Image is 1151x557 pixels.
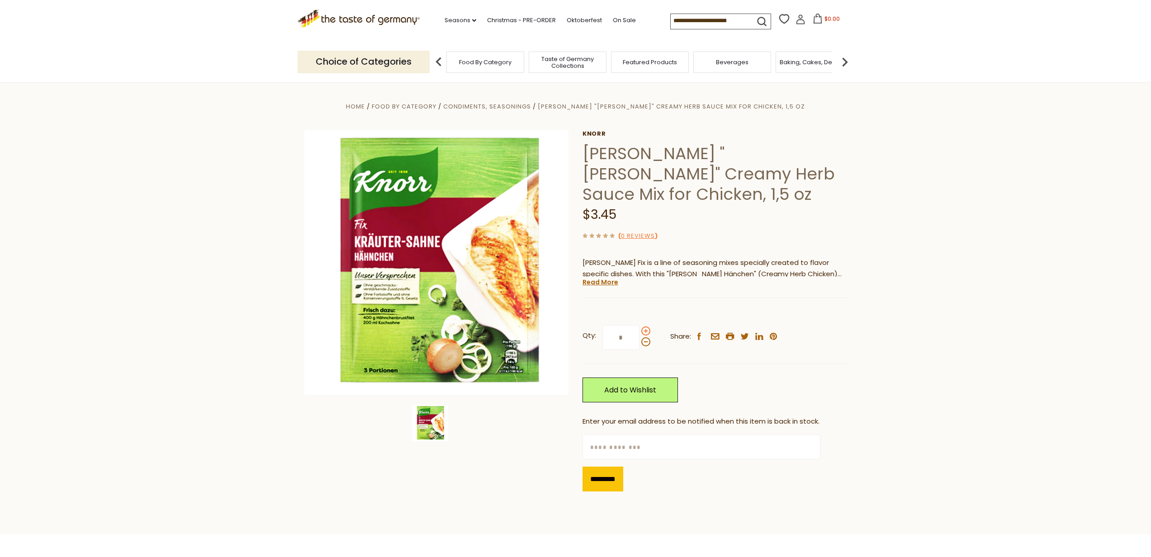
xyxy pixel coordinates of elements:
[602,325,639,350] input: Qty:
[780,59,850,66] a: Baking, Cakes, Desserts
[430,53,448,71] img: previous arrow
[807,14,846,27] button: $0.00
[583,257,847,280] p: [PERSON_NAME] Fix is a line of seasoning mixes specially created to flavor specific dishes. With ...
[531,56,604,69] a: Taste of Germany Collections
[583,143,847,204] h1: [PERSON_NAME] "[PERSON_NAME]" Creamy Herb Sauce Mix for Chicken, 1,5 oz
[623,59,677,66] a: Featured Products
[836,53,854,71] img: next arrow
[824,15,840,23] span: $0.00
[583,330,596,341] strong: Qty:
[487,15,556,25] a: Christmas - PRE-ORDER
[304,130,569,395] img: Knorr Fix Kräuter-Sahne Hänchen
[583,278,618,287] a: Read More
[538,102,805,111] a: [PERSON_NAME] "[PERSON_NAME]" Creamy Herb Sauce Mix for Chicken, 1,5 oz
[618,231,658,240] span: ( )
[583,378,678,402] a: Add to Wishlist
[346,102,365,111] a: Home
[445,15,476,25] a: Seasons
[670,331,691,342] span: Share:
[298,51,430,73] p: Choice of Categories
[583,206,616,223] span: $3.45
[567,15,602,25] a: Oktoberfest
[459,59,512,66] a: Food By Category
[583,130,847,137] a: Knorr
[613,15,636,25] a: On Sale
[716,59,748,66] a: Beverages
[583,416,847,427] div: Enter your email address to be notified when this item is back in stock.
[443,102,531,111] a: Condiments, Seasonings
[372,102,436,111] a: Food By Category
[412,405,448,441] img: Knorr Fix Kräuter-Sahne Hänchen
[621,231,655,241] a: 0 Reviews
